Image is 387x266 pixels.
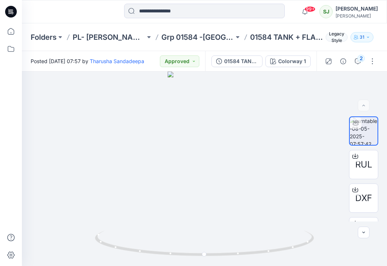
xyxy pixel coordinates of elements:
[355,192,372,205] span: DXF
[336,4,378,13] div: [PERSON_NAME]
[278,57,306,65] div: Colorway 1
[31,32,57,42] a: Folders
[304,6,315,12] span: 99+
[161,32,234,42] a: Grp 01584 -[GEOGRAPHIC_DATA]-[DATE]
[355,158,372,171] span: RUL
[319,5,333,18] div: SJ
[73,32,145,42] a: PL- [PERSON_NAME] Leeds-
[360,33,364,41] p: 31
[350,32,373,42] button: 31
[336,13,378,19] div: [PERSON_NAME]
[224,57,258,65] div: 01584 TANK + FLARED PANT SET_DEVELOPMENT
[90,58,144,64] a: Tharusha Sandadeepa
[323,32,348,42] button: Legacy Style
[265,55,311,67] button: Colorway 1
[352,55,364,67] button: 2
[250,32,323,42] p: 01584 TANK + FLARED PANT SET_DEVELOPMENT
[337,55,349,67] button: Details
[357,55,365,62] div: 2
[211,55,263,67] button: 01584 TANK + FLARED PANT SET_DEVELOPMENT
[31,57,144,65] span: Posted [DATE] 07:57 by
[350,117,378,145] img: turntable-08-05-2025-07:57:42
[326,33,348,42] span: Legacy Style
